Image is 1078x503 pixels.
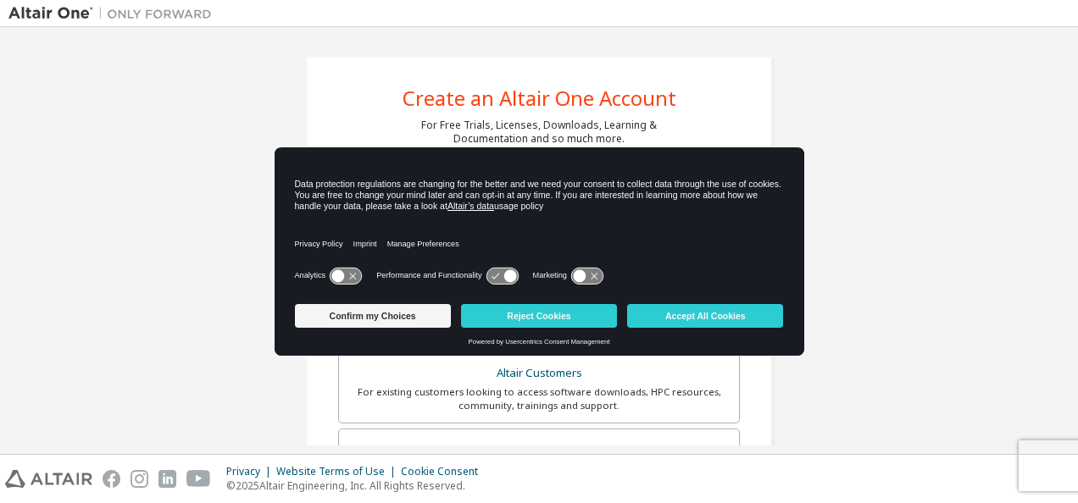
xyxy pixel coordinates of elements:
[103,470,120,488] img: facebook.svg
[349,362,729,385] div: Altair Customers
[226,478,488,493] p: © 2025 Altair Engineering, Inc. All Rights Reserved.
[226,465,276,478] div: Privacy
[8,5,220,22] img: Altair One
[401,465,488,478] div: Cookie Consent
[131,470,148,488] img: instagram.svg
[349,385,729,412] div: For existing customers looking to access software downloads, HPC resources, community, trainings ...
[158,470,176,488] img: linkedin.svg
[276,465,401,478] div: Website Terms of Use
[403,88,676,108] div: Create an Altair One Account
[5,470,92,488] img: altair_logo.svg
[349,439,729,463] div: Students
[186,470,211,488] img: youtube.svg
[421,119,657,146] div: For Free Trials, Licenses, Downloads, Learning & Documentation and so much more.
